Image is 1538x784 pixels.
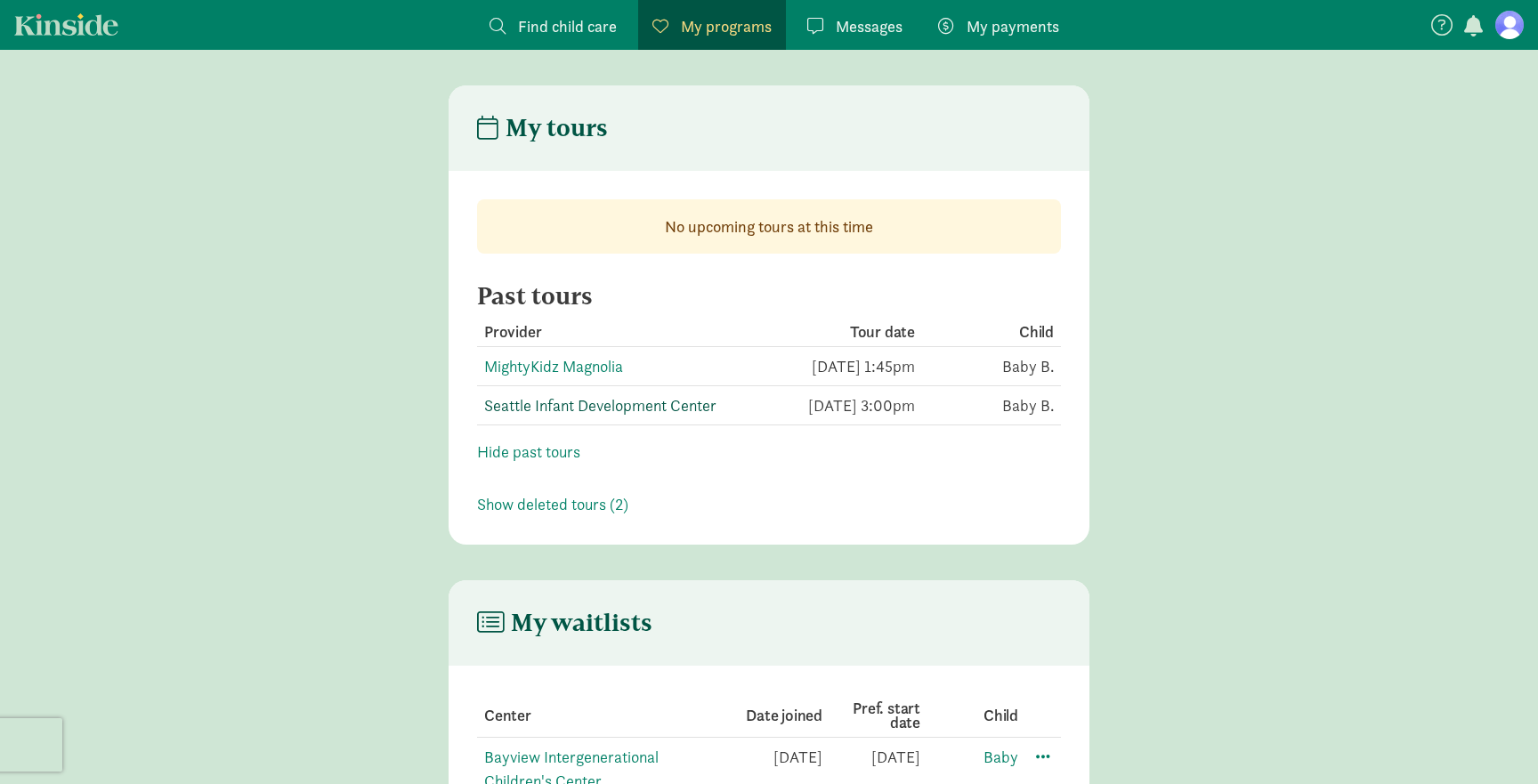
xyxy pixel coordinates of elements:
[836,14,903,38] span: Messages
[681,14,772,38] span: My programs
[740,347,915,386] td: [DATE] 1:45pm
[477,694,724,738] th: Center
[518,14,617,38] span: Find child care
[477,282,975,311] h4: Past tours
[477,114,608,142] h4: My tours
[740,386,915,425] td: [DATE] 3:00pm
[822,694,920,738] th: Pref. start date
[915,347,1061,386] td: Baby B.
[920,694,1018,738] th: Child
[477,318,740,347] th: Provider
[915,386,1061,425] td: Baby B.
[14,13,118,36] a: Kinside
[967,14,1059,38] span: My payments
[477,494,628,514] a: Show deleted tours (2)
[477,609,652,637] h4: My waitlists
[484,356,623,376] a: MightyKidz Magnolia
[740,318,915,347] th: Tour date
[724,694,822,738] th: Date joined
[915,318,1061,347] th: Child
[665,216,873,237] strong: No upcoming tours at this time
[484,395,716,416] a: Seattle Infant Development Center
[477,441,580,462] a: Hide past tours
[984,747,1018,767] a: Baby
